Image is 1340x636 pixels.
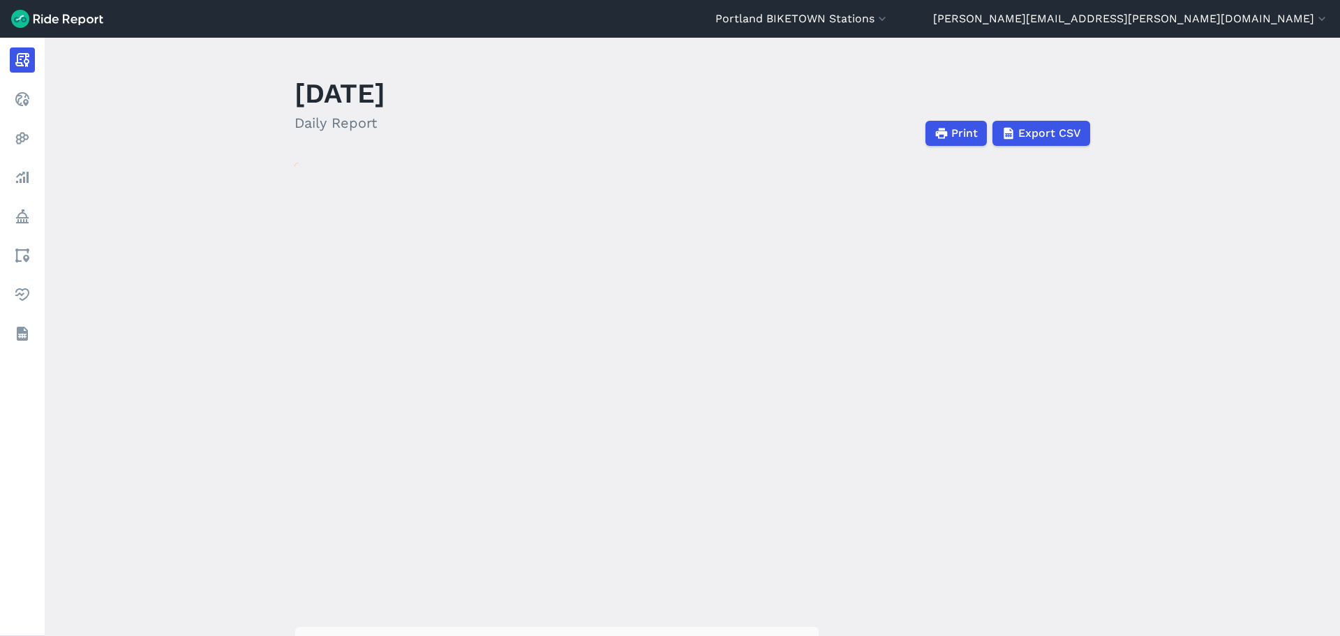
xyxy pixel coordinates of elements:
[11,10,103,28] img: Ride Report
[295,112,385,133] h2: Daily Report
[933,10,1329,27] button: [PERSON_NAME][EMAIL_ADDRESS][PERSON_NAME][DOMAIN_NAME]
[925,121,987,146] button: Print
[10,165,35,190] a: Analyze
[10,321,35,346] a: Datasets
[10,47,35,73] a: Report
[10,87,35,112] a: Realtime
[10,282,35,307] a: Health
[992,121,1090,146] button: Export CSV
[10,204,35,229] a: Policy
[715,10,889,27] button: Portland BIKETOWN Stations
[10,243,35,268] a: Areas
[951,125,978,142] span: Print
[295,74,385,112] h1: [DATE]
[10,126,35,151] a: Heatmaps
[1018,125,1081,142] span: Export CSV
